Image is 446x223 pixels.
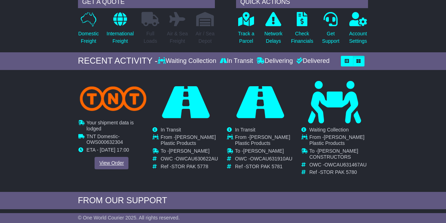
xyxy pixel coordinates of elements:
span: [PERSON_NAME] [243,148,284,154]
td: - [86,133,145,147]
span: [PERSON_NAME] Plastic Products [235,134,290,146]
p: Full Loads [141,30,159,45]
span: Your shipment data is lodged [86,120,134,131]
span: In Transit [235,127,255,133]
a: NetworkDelays [264,12,283,49]
div: In Transit [218,57,255,65]
td: OWC - [235,156,294,164]
span: © One World Courier 2025. All rights reserved. [78,215,180,221]
td: To - [309,148,368,162]
span: [PERSON_NAME] Plastic Products [309,134,364,146]
a: CheckFinancials [291,12,314,49]
td: To - [161,148,219,156]
p: Get Support [322,30,339,45]
td: Ref - [235,164,294,170]
span: Waiting Collection [309,127,349,133]
td: OWC - [161,156,219,164]
a: AccountSettings [349,12,367,49]
div: Waiting Collection [158,57,218,65]
p: Check Financials [291,30,313,45]
p: Air & Sea Freight [167,30,188,45]
a: Track aParcel [238,12,255,49]
div: Delivered [295,57,330,65]
span: [PERSON_NAME] Plastic Products [161,134,216,146]
span: [PERSON_NAME] [169,148,210,154]
p: Domestic Freight [78,30,99,45]
p: International Freight [107,30,134,45]
span: OWCAU630622AU [176,156,218,162]
a: GetSupport [322,12,340,49]
td: Ref - [161,164,219,170]
td: OWC - [309,162,368,170]
a: DomesticFreight [78,12,99,49]
td: To - [235,148,294,156]
span: In Transit [161,127,181,133]
span: STOR PAK 5780 [320,169,357,175]
span: OWCAU631467AU [324,162,367,168]
td: From - [161,134,219,148]
td: From - [309,134,368,148]
a: View Order [95,157,128,169]
p: Air / Sea Depot [195,30,215,45]
div: RECENT ACTIVITY - [78,56,158,66]
span: STOR PAK 5778 [171,164,209,169]
span: OWCAU631910AU [250,156,293,162]
p: Account Settings [349,30,367,45]
img: TNT_Domestic.png [80,86,146,111]
p: Network Delays [264,30,282,45]
p: Track a Parcel [238,30,254,45]
span: ETA - [DATE] 17:00 [86,147,129,153]
div: Delivering [255,57,295,65]
span: OWS000632304 [86,139,123,145]
span: STOR PAK 5781 [246,164,283,169]
span: [PERSON_NAME] CONSTRUCTORS [309,148,358,160]
span: TNT Domestic [86,133,118,139]
div: FROM OUR SUPPORT [78,195,368,206]
td: Ref - [309,169,368,175]
td: From - [235,134,294,148]
a: InternationalFreight [106,12,134,49]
